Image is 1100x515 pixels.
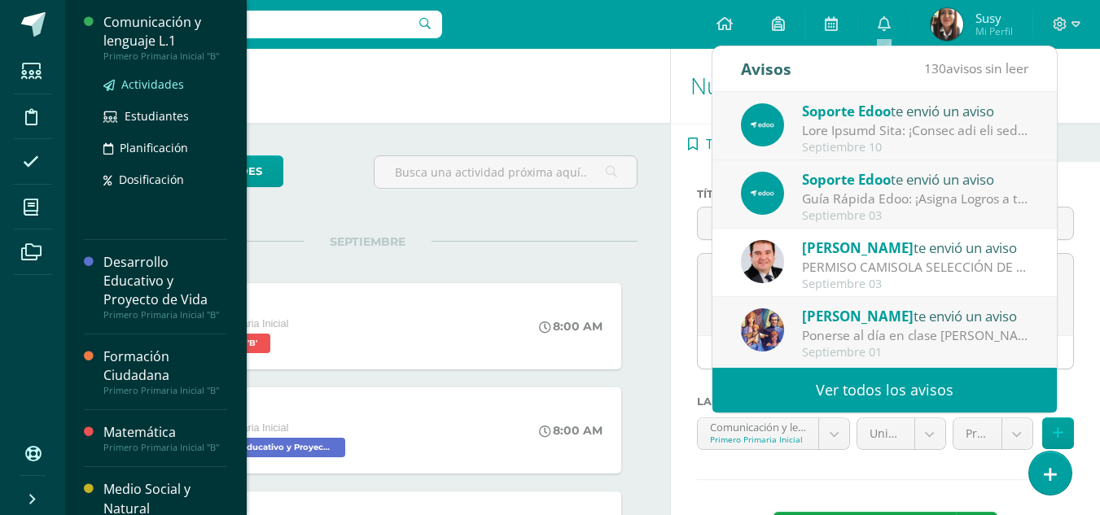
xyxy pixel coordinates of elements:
[103,253,227,309] div: Desarrollo Educativo y Proyecto de Vida
[741,46,791,91] div: Avisos
[103,107,227,125] a: Estudiantes
[802,168,1028,190] div: te envió un aviso
[697,188,847,200] label: Título:
[697,395,1074,408] label: La tarea se asignará a:
[103,347,227,385] div: Formación Ciudadana
[953,418,1032,449] a: Prueba de Logro (40.0%)
[712,368,1057,412] a: Ver todos los avisos
[802,121,1028,140] div: Guía Rápida Edoo: ¡Conoce qué son los Bolsones o Divisiones de Nota!: En Edoo, buscamos que cada ...
[103,253,227,321] a: Desarrollo Educativo y Proyecto de VidaPrimero Primaria Inicial "B"
[802,209,1028,223] div: Septiembre 03
[741,308,784,351] img: 3f4c0a665c62760dc8d25f6423ebedea.png
[802,141,1028,155] div: Septiembre 10
[802,258,1028,277] div: PERMISO CAMISOLA SELECCIÓN DE GUATEMALA : Buenos días estimados Padres y Madres de familia: Es un...
[802,326,1028,345] div: Ponerse al día en clase de inglés : Querida mamita: Es un gusto saludarte, deseo que te encuentre...
[103,385,227,396] div: Primero Primaria Inicial "B"
[924,59,946,77] span: 130
[671,123,759,162] a: Tarea
[103,50,227,62] div: Primero Primaria Inicial "B"
[802,100,1028,121] div: te envió un aviso
[103,13,227,62] a: Comunicación y lenguaje L.1Primero Primaria Inicial "B"
[76,11,442,38] input: Busca un usuario...
[710,434,806,445] div: Primero Primaria Inicial
[103,170,227,189] a: Dosificación
[975,10,1013,26] span: Susy
[304,234,432,249] span: SEPTIEMBRE
[103,423,227,442] div: Matemática
[182,404,349,421] div: Guía 4
[375,156,636,188] input: Busca una actividad próxima aquí...
[802,307,914,325] span: [PERSON_NAME]
[103,423,227,453] a: MatemáticaPrimero Primaria Inicial "B"
[741,103,784,146] img: 676617573f7bfa93b0300b4c1ae80bc1.png
[857,418,945,449] a: Unidad 4
[539,423,603,438] div: 8:00 AM
[85,49,651,123] h1: Actividades
[802,238,914,257] span: [PERSON_NAME]
[870,418,902,449] span: Unidad 4
[182,438,345,457] span: Desarrollo Educativo y Proyecto de Vida 'B'
[924,59,1028,77] span: avisos sin leer
[802,346,1028,360] div: Septiembre 01
[802,190,1028,208] div: Guía Rápida Edoo: ¡Asigna Logros a tus Estudiantes y Motívalos en su Aprendizaje!: En Edoo, sabem...
[121,76,184,92] span: Actividades
[710,418,806,434] div: Comunicación y lenguaje L.1 'B'
[125,108,189,124] span: Estudiantes
[706,124,741,164] span: Tarea
[119,172,184,187] span: Dosificación
[802,102,891,120] span: Soporte Edoo
[690,49,1080,123] h1: Nueva actividad
[103,13,227,50] div: Comunicación y lenguaje L.1
[539,319,603,334] div: 8:00 AM
[966,418,989,449] span: Prueba de Logro (40.0%)
[103,442,227,453] div: Primero Primaria Inicial "B"
[698,207,846,239] input: Título
[802,277,1028,291] div: Septiembre 03
[741,240,784,283] img: 57933e79c0f622885edf5cfea874362b.png
[802,170,891,189] span: Soporte Edoo
[741,172,784,215] img: 676617573f7bfa93b0300b4c1ae80bc1.png
[931,8,963,41] img: c55a8af401e4e378e0eede01cdc2bc81.png
[802,237,1028,258] div: te envió un aviso
[698,418,849,449] a: Comunicación y lenguaje L.1 'B'Primero Primaria Inicial
[120,140,188,155] span: Planificación
[802,305,1028,326] div: te envió un aviso
[975,24,1013,38] span: Mi Perfil
[103,138,227,157] a: Planificación
[103,309,227,321] div: Primero Primaria Inicial "B"
[103,347,227,396] a: Formación CiudadanaPrimero Primaria Inicial "B"
[103,75,227,94] a: Actividades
